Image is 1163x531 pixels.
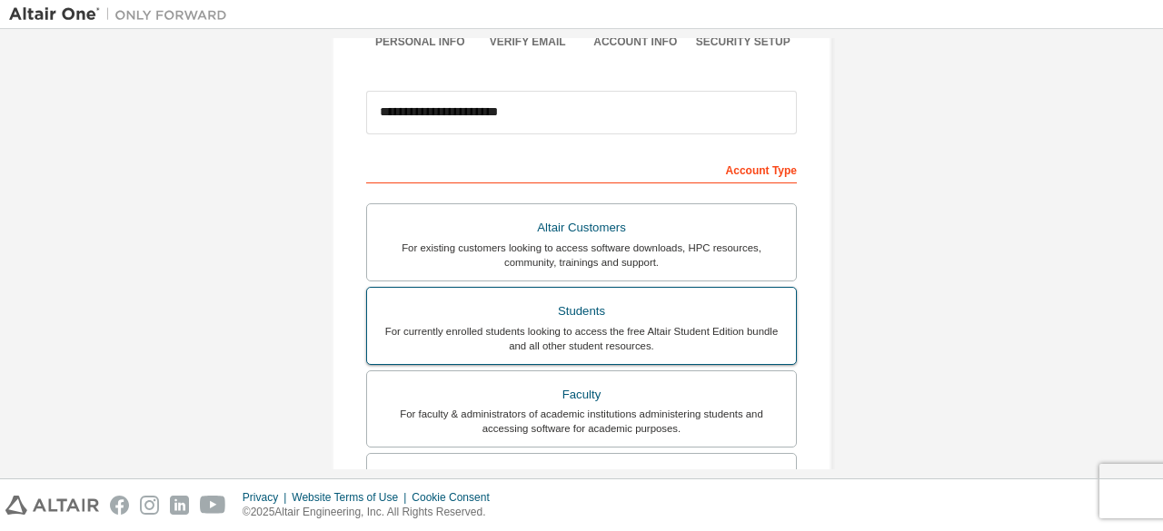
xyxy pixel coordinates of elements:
[581,34,690,49] div: Account Info
[366,154,797,183] div: Account Type
[378,299,785,324] div: Students
[110,496,129,515] img: facebook.svg
[378,382,785,408] div: Faculty
[378,465,785,490] div: Everyone else
[412,490,500,505] div: Cookie Consent
[5,496,99,515] img: altair_logo.svg
[366,34,474,49] div: Personal Info
[9,5,236,24] img: Altair One
[140,496,159,515] img: instagram.svg
[200,496,226,515] img: youtube.svg
[243,505,501,520] p: © 2025 Altair Engineering, Inc. All Rights Reserved.
[170,496,189,515] img: linkedin.svg
[292,490,412,505] div: Website Terms of Use
[378,324,785,353] div: For currently enrolled students looking to access the free Altair Student Edition bundle and all ...
[690,34,798,49] div: Security Setup
[378,215,785,241] div: Altair Customers
[243,490,292,505] div: Privacy
[474,34,582,49] div: Verify Email
[378,241,785,270] div: For existing customers looking to access software downloads, HPC resources, community, trainings ...
[378,407,785,436] div: For faculty & administrators of academic institutions administering students and accessing softwa...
